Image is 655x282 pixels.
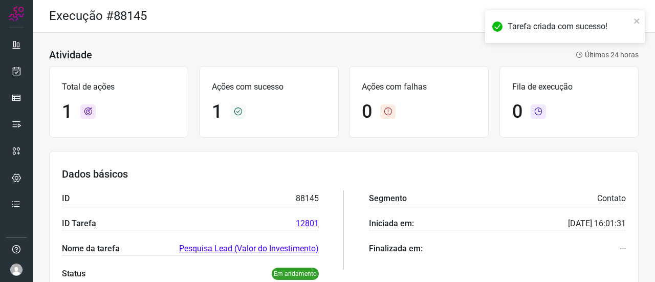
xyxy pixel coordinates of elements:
h3: Dados básicos [62,168,626,180]
img: avatar-user-boy.jpg [10,264,23,276]
h3: Atividade [49,49,92,61]
h2: Execução #88145 [49,9,147,24]
p: Total de ações [62,81,176,93]
p: Segmento [369,192,407,205]
p: Em andamento [272,268,319,280]
a: Pesquisa Lead (Valor do Investimento) [179,243,319,255]
p: --- [620,243,626,255]
p: Ações com falhas [362,81,475,93]
p: 88145 [296,192,319,205]
h1: 1 [62,101,72,123]
a: 12801 [296,218,319,230]
p: ID Tarefa [62,218,96,230]
button: close [634,14,641,27]
p: Contato [597,192,626,205]
p: ID [62,192,70,205]
p: Nome da tarefa [62,243,120,255]
h1: 1 [212,101,222,123]
p: Últimas 24 horas [576,50,639,60]
p: Ações com sucesso [212,81,325,93]
p: Fila de execução [512,81,626,93]
p: [DATE] 16:01:31 [568,218,626,230]
div: Tarefa criada com sucesso! [508,20,630,33]
p: Finalizada em: [369,243,423,255]
p: Status [62,268,85,280]
p: Iniciada em: [369,218,414,230]
h1: 0 [512,101,522,123]
img: Logo [9,6,24,21]
h1: 0 [362,101,372,123]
